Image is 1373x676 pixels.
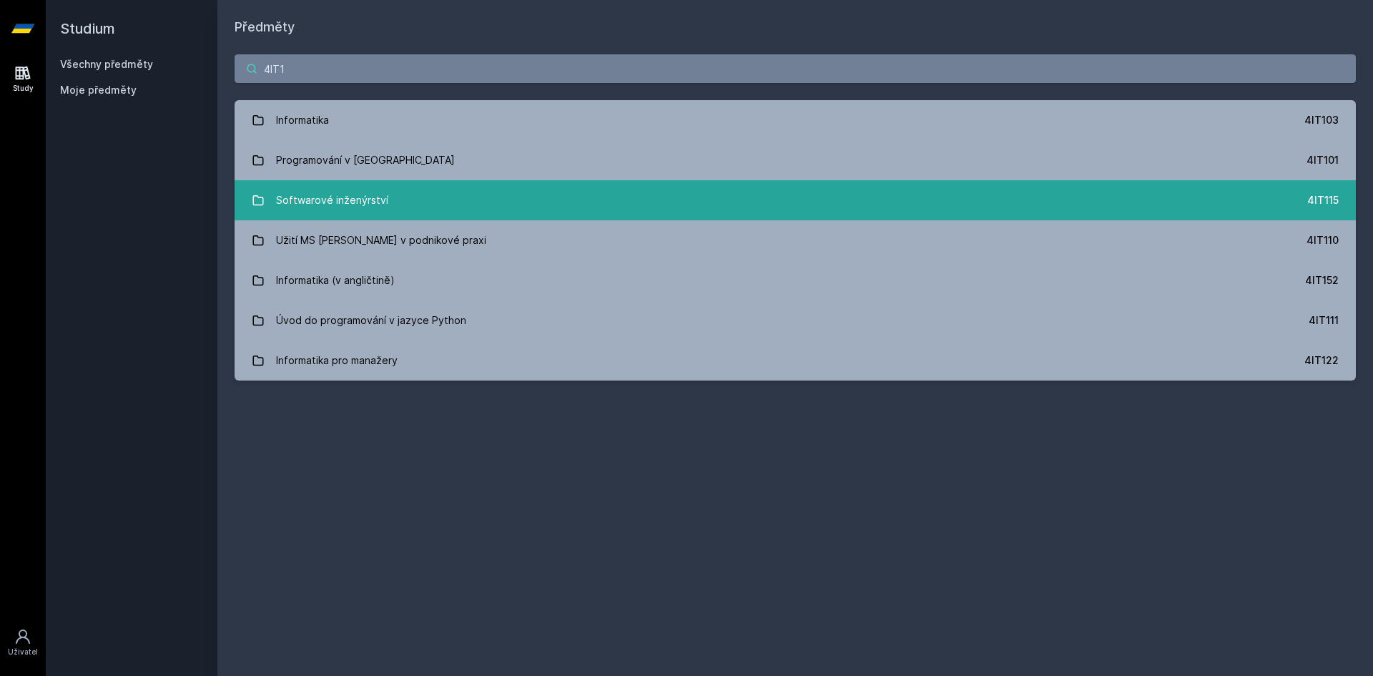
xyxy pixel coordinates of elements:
[276,226,486,255] div: Užití MS [PERSON_NAME] v podnikové praxi
[1304,113,1339,127] div: 4IT103
[235,140,1356,180] a: Programování v [GEOGRAPHIC_DATA] 4IT101
[235,100,1356,140] a: Informatika 4IT103
[235,180,1356,220] a: Softwarové inženýrství 4IT115
[276,106,329,134] div: Informatika
[235,17,1356,37] h1: Předměty
[235,341,1356,381] a: Informatika pro manažery 4IT122
[1309,313,1339,328] div: 4IT111
[276,306,466,335] div: Úvod do programování v jazyce Python
[276,346,398,375] div: Informatika pro manažery
[235,54,1356,83] input: Název nebo ident předmětu…
[1307,193,1339,207] div: 4IT115
[235,300,1356,341] a: Úvod do programování v jazyce Python 4IT111
[276,146,455,175] div: Programování v [GEOGRAPHIC_DATA]
[60,83,137,97] span: Moje předměty
[8,647,38,657] div: Uživatel
[1304,353,1339,368] div: 4IT122
[1306,153,1339,167] div: 4IT101
[1306,233,1339,248] div: 4IT110
[235,260,1356,300] a: Informatika (v angličtině) 4IT152
[276,266,395,295] div: Informatika (v angličtině)
[3,621,43,665] a: Uživatel
[235,220,1356,260] a: Užití MS [PERSON_NAME] v podnikové praxi 4IT110
[60,58,153,70] a: Všechny předměty
[13,83,34,94] div: Study
[3,57,43,101] a: Study
[1305,273,1339,288] div: 4IT152
[276,186,388,215] div: Softwarové inženýrství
